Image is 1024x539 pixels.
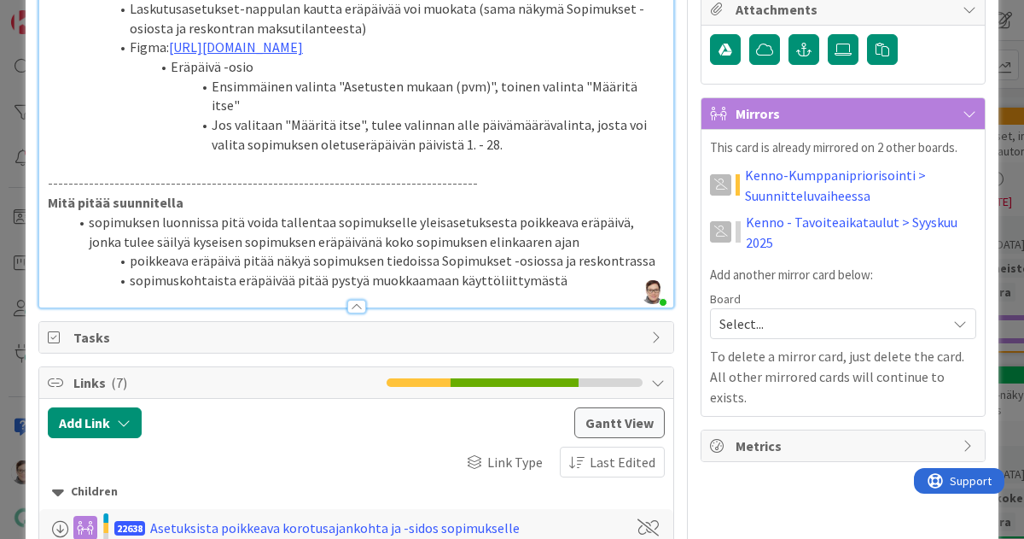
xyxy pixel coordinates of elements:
p: This card is already mirrored on 2 other boards. [710,138,976,158]
span: Select... [719,312,938,336]
button: Last Edited [560,447,665,477]
p: ------------------------------------------------------------------------------------ [48,173,665,193]
li: Ensimmäinen valinta "Asetusten mukaan (pvm)", toinen valinta "Määritä itse" [68,77,665,115]
span: Last Edited [590,452,655,472]
li: Figma: [68,38,665,57]
span: Tasks [73,327,643,348]
p: To delete a mirror card, just delete the card. All other mirrored cards will continue to exists. [710,346,976,407]
span: Metrics [736,436,954,456]
span: Board [710,293,741,305]
p: Add another mirror card below: [710,266,976,285]
span: ( 7 ) [111,374,127,391]
div: Children [52,483,660,501]
li: Jos valitaan "Määritä itse", tulee valinnan alle päivämäärävalinta, josta voi valita sopimuksen o... [68,115,665,154]
li: poikkeava eräpäivä pitää näkyä sopimuksen tiedoissa Sopimukset -osiossa ja reskontrassa [68,251,665,271]
span: Links [73,372,378,393]
img: TLZ6anu1DcGAWb83eubghn1RH4uaPPi4.jfif [641,280,665,304]
a: Kenno-Kumppanipriorisointi > Suunnitteluvaiheessa [745,165,977,206]
li: Eräpäivä -osio [68,57,665,77]
span: Support [36,3,78,23]
a: Kenno - Tavoiteaikataulut > Syyskuu 2025 [746,212,976,253]
button: Add Link [48,407,142,438]
strong: Mitä pitää suunnitella [48,194,183,211]
button: Gantt View [574,407,665,438]
span: 22638 [114,521,145,536]
span: Link Type [487,452,543,472]
li: sopimuskohtaista eräpäivää pitää pystyä muokkaamaan käyttöliittymästä [68,271,665,290]
a: [URL][DOMAIN_NAME] [169,38,303,56]
div: Asetuksista poikkeava korotusajankohta ja -sidos sopimukselle [150,518,520,538]
span: Mirrors [736,103,954,124]
li: sopimuksen luonnissa pitä voida tallentaa sopimukselle yleisasetuksesta poikkeava eräpäivä, jonka... [68,213,665,251]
